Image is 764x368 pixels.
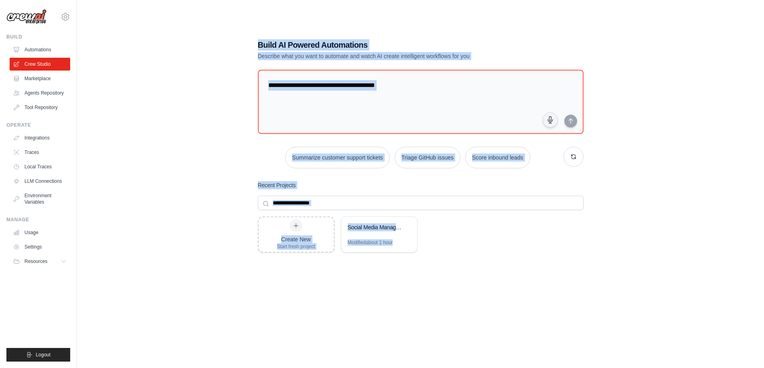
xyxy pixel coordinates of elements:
a: Usage [10,226,70,239]
a: Traces [10,146,70,159]
div: Widget de chat [724,330,764,368]
button: Score inbound leads [465,147,530,168]
button: Triage GitHub issues [395,147,460,168]
a: Environment Variables [10,189,70,208]
button: Click to speak your automation idea [543,112,558,127]
a: Agents Repository [10,87,70,99]
a: Marketplace [10,72,70,85]
p: Describe what you want to automate and watch AI create intelligent workflows for you [258,52,527,60]
div: Create New [277,235,315,243]
h1: Build AI Powered Automations [258,39,527,51]
a: Integrations [10,131,70,144]
a: Automations [10,43,70,56]
a: LLM Connections [10,175,70,188]
img: Logo [6,9,47,24]
span: Logout [36,352,51,358]
div: Manage [6,216,70,223]
a: Settings [10,241,70,253]
div: Build [6,34,70,40]
div: Modified about 1 hour [348,239,393,246]
button: Resources [10,255,70,268]
a: Local Traces [10,160,70,173]
button: Get new suggestions [563,147,584,167]
a: Tool Repository [10,101,70,114]
button: Logout [6,348,70,362]
iframe: Chat Widget [724,330,764,368]
div: Social Media Management Automation [348,223,403,231]
div: Operate [6,122,70,128]
button: Summarize customer support tickets [285,147,389,168]
span: Resources [24,258,47,265]
h3: Recent Projects [258,181,296,189]
a: Crew Studio [10,58,70,71]
div: Start fresh project [277,243,315,250]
